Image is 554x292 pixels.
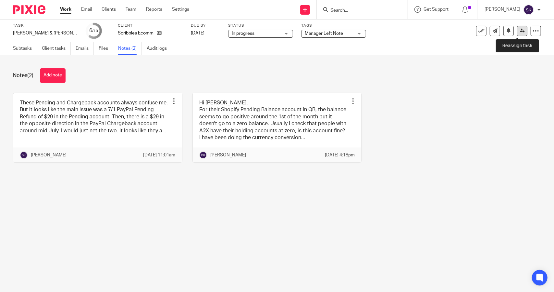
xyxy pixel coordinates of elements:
[523,5,534,15] img: svg%3E
[76,42,94,55] a: Emails
[232,31,254,36] span: In progress
[118,42,142,55] a: Notes (2)
[146,6,162,13] a: Reports
[99,42,113,55] a: Files
[31,152,67,158] p: [PERSON_NAME]
[13,42,37,55] a: Subtasks
[126,6,136,13] a: Team
[92,29,98,33] small: /10
[199,151,207,159] img: svg%3E
[13,72,33,79] h1: Notes
[191,31,204,35] span: [DATE]
[301,23,366,28] label: Tags
[330,8,388,14] input: Search
[13,5,45,14] img: Pixie
[102,6,116,13] a: Clients
[118,23,183,28] label: Client
[147,42,172,55] a: Audit logs
[40,68,66,83] button: Add note
[485,6,520,13] p: [PERSON_NAME]
[424,7,449,12] span: Get Support
[60,6,71,13] a: Work
[20,151,28,159] img: svg%3E
[172,6,189,13] a: Settings
[27,73,33,78] span: (2)
[210,152,246,158] p: [PERSON_NAME]
[143,152,176,158] p: [DATE] 11:01am
[325,152,355,158] p: [DATE] 4:18pm
[13,23,78,28] label: Task
[118,30,154,36] p: Scribbles Ecomm
[90,27,98,34] div: 6
[81,6,92,13] a: Email
[228,23,293,28] label: Status
[191,23,220,28] label: Due by
[305,31,343,36] span: Manager Left Note
[13,30,78,36] div: [PERSON_NAME] & [PERSON_NAME] - [DATE]
[42,42,71,55] a: Client tasks
[13,30,78,36] div: David &amp; Gene - July 2025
